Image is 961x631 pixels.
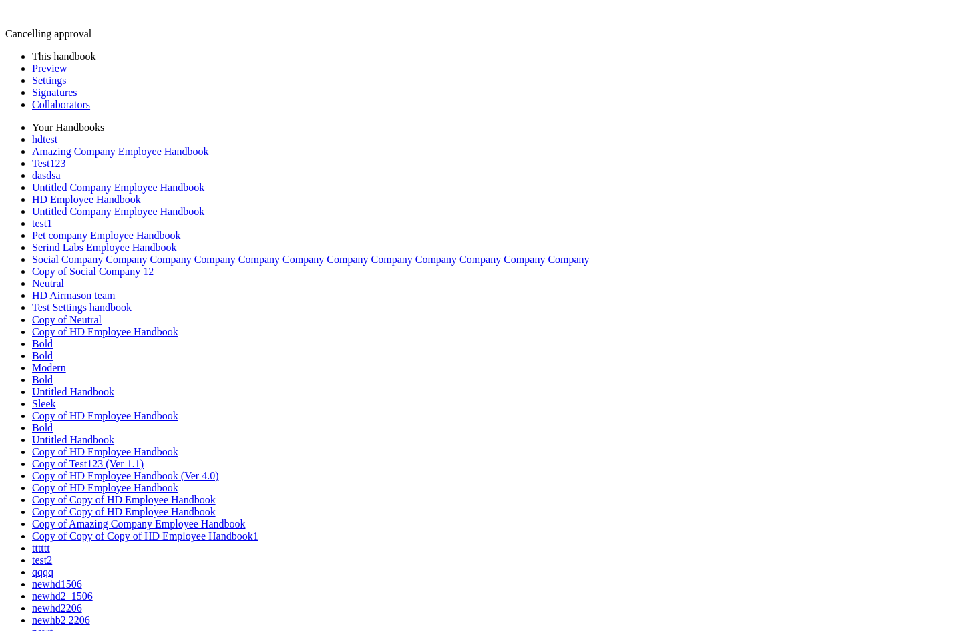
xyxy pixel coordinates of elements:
[32,182,204,193] a: Untitled Company Employee Handbook
[32,470,219,481] a: Copy of HD Employee Handbook (Ver 4.0)
[32,446,178,457] a: Copy of HD Employee Handbook
[32,314,102,325] a: Copy of Neutral
[32,338,53,349] a: Bold
[32,170,61,181] a: dasdsa
[32,422,53,433] a: Bold
[32,206,204,217] a: Untitled Company Employee Handbook
[32,434,114,445] a: Untitled Handbook
[32,122,956,134] li: Your Handbooks
[32,590,93,602] a: newhd2_1506
[32,99,90,110] a: Collaborators
[32,398,56,409] a: Sleek
[32,146,208,157] a: Amazing Company Employee Handbook
[32,506,216,517] a: Copy of Copy of HD Employee Handbook
[32,218,52,229] a: test1
[32,290,115,301] a: HD Airmason team
[32,362,66,373] a: Modern
[32,194,141,205] a: HD Employee Handbook
[32,566,53,578] a: qqqq
[32,350,53,361] a: Bold
[32,242,176,253] a: Serind Labs Employee Handbook
[32,554,52,566] a: test2
[32,614,90,626] a: newhb2 2206
[32,410,178,421] a: Copy of HD Employee Handbook
[32,530,258,542] a: Copy of Copy of Copy of HD Employee Handbook1
[32,63,67,74] a: Preview
[32,374,53,385] a: Bold
[32,542,50,554] a: tttttt
[32,230,181,241] a: Pet company Employee Handbook
[32,482,178,493] a: Copy of HD Employee Handbook
[32,254,590,265] a: Social Company Company Company Company Company Company Company Company Company Company Company Co...
[32,134,57,145] a: hdtest
[32,326,178,337] a: Copy of HD Employee Handbook
[32,266,154,277] a: Copy of Social Company 12
[32,386,114,397] a: Untitled Handbook
[32,458,144,469] a: Copy of Test123 (Ver 1.1)
[32,278,64,289] a: Neutral
[32,75,67,86] a: Settings
[32,302,132,313] a: Test Settings handbook
[32,158,65,169] a: Test123
[32,51,956,63] li: This handbook
[32,494,216,505] a: Copy of Copy of HD Employee Handbook
[32,87,77,98] a: Signatures
[5,28,91,39] span: Cancelling approval
[32,518,246,530] a: Copy of Amazing Company Employee Handbook
[32,578,82,590] a: newhd1506
[32,602,82,614] a: newhd2206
